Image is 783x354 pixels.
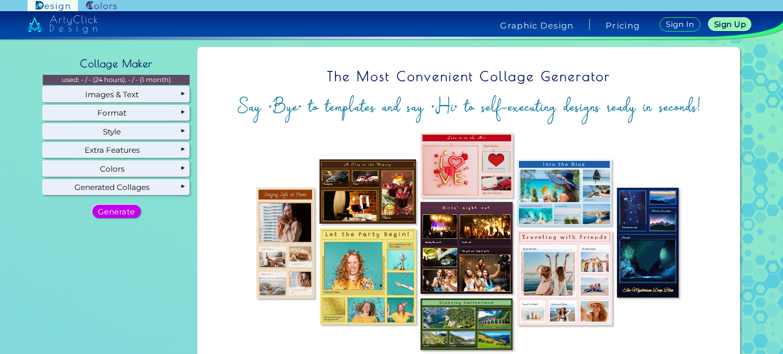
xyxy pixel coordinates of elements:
p: used: - / - (24 hours), - / - (1 month) [43,75,190,85]
h1: The Most Convenient Collage Generator [206,62,732,91]
h5: Generate [98,208,135,215]
div: Format [43,105,190,121]
img: artyclick_design_logo_white_combined_path.svg [28,15,98,34]
div: Images & Text [43,87,190,102]
h5: Sign Up [714,20,746,28]
h2: Say "Bye" to templates and say "Hi" to self-executing designs ready in seconds! [206,94,732,120]
div: Colors [43,161,190,176]
div: Style [43,124,190,139]
h4: Graphic Design [500,21,573,30]
a: Sign Up [709,18,751,31]
div: Extra Features [43,143,190,158]
h5: Sign In [666,20,694,28]
div: Generated Collages [43,180,190,195]
h2: Collage Maker [75,52,158,75]
a: Pricing [606,21,640,30]
a: Sign In [660,17,700,32]
img: ArtyClick Colors logo [86,1,117,11]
